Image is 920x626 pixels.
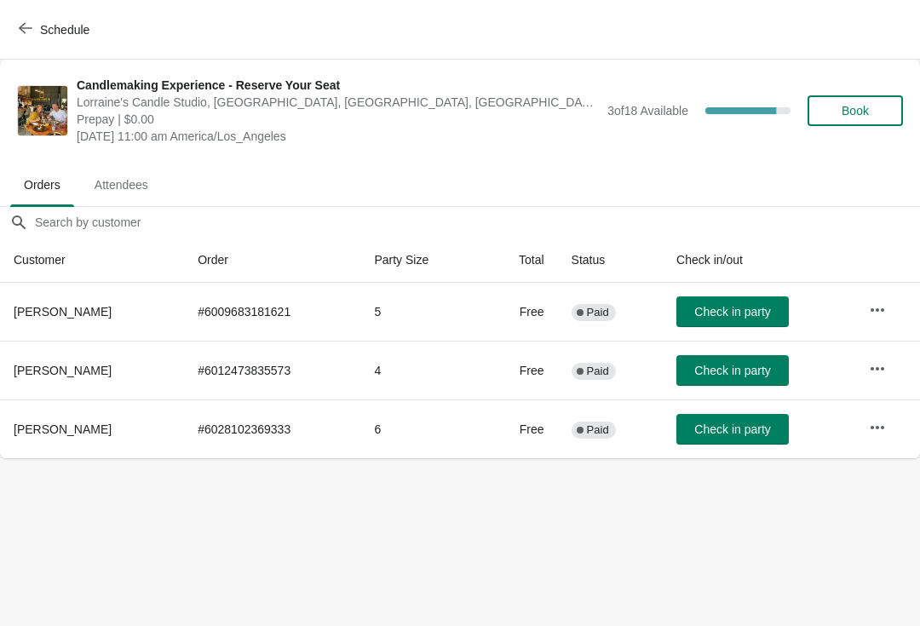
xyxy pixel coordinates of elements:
span: Check in party [694,422,770,436]
span: Paid [587,365,609,378]
th: Check in/out [663,238,855,283]
span: [DATE] 11:00 am America/Los_Angeles [77,128,599,145]
span: Attendees [81,169,162,200]
span: Check in party [694,364,770,377]
span: [PERSON_NAME] [14,364,112,377]
td: # 6012473835573 [184,341,360,399]
td: 6 [360,399,480,458]
span: Paid [587,306,609,319]
span: Schedule [40,23,89,37]
input: Search by customer [34,207,920,238]
span: 3 of 18 Available [607,104,688,118]
button: Schedule [9,14,103,45]
span: Paid [587,423,609,437]
span: Candlemaking Experience - Reserve Your Seat [77,77,599,94]
th: Status [558,238,663,283]
button: Check in party [676,355,789,386]
span: Lorraine's Candle Studio, [GEOGRAPHIC_DATA], [GEOGRAPHIC_DATA], [GEOGRAPHIC_DATA], [GEOGRAPHIC_DATA] [77,94,599,111]
td: Free [480,399,557,458]
span: [PERSON_NAME] [14,422,112,436]
span: [PERSON_NAME] [14,305,112,319]
span: Prepay | $0.00 [77,111,599,128]
td: # 6009683181621 [184,283,360,341]
td: 4 [360,341,480,399]
span: Book [842,104,869,118]
td: # 6028102369333 [184,399,360,458]
th: Total [480,238,557,283]
button: Check in party [676,414,789,445]
td: Free [480,341,557,399]
td: Free [480,283,557,341]
th: Order [184,238,360,283]
button: Check in party [676,296,789,327]
span: Check in party [694,305,770,319]
span: Orders [10,169,74,200]
img: Candlemaking Experience - Reserve Your Seat [18,86,67,135]
button: Book [808,95,903,126]
td: 5 [360,283,480,341]
th: Party Size [360,238,480,283]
